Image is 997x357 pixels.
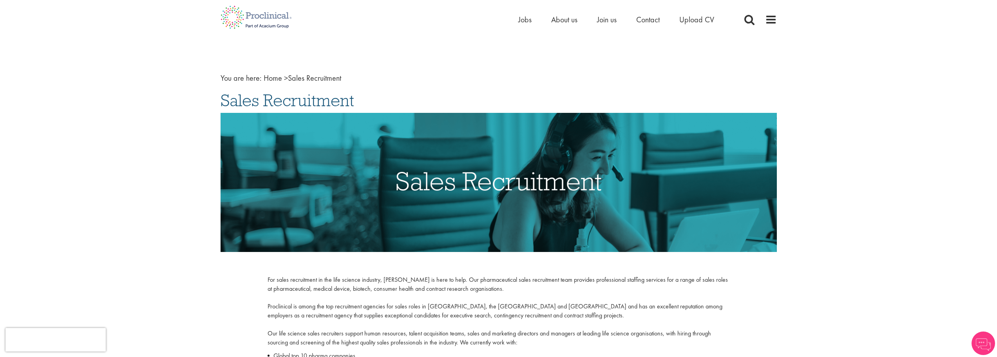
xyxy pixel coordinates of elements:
img: Sales Recruitment [221,113,777,252]
span: > [284,73,288,83]
span: You are here: [221,73,262,83]
span: Sales Recruitment [264,73,341,83]
iframe: reCAPTCHA [5,328,106,352]
p: For sales recruitment in the life science industry, [PERSON_NAME] is here to help. Our pharmaceut... [268,275,729,347]
a: About us [551,14,577,25]
a: Contact [636,14,660,25]
a: Upload CV [679,14,714,25]
span: Sales Recruitment [221,90,354,111]
img: Chatbot [972,332,995,355]
a: Jobs [518,14,532,25]
a: breadcrumb link to Home [264,73,282,83]
a: Join us [597,14,617,25]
